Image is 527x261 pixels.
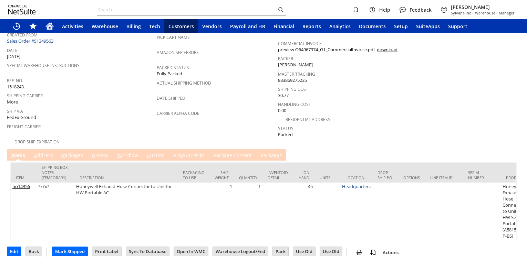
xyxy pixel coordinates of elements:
div: Options [403,175,420,180]
span: Warehouse [92,23,118,30]
span: Payroll and HR [230,23,265,30]
div: Product [506,175,524,180]
input: Back [26,247,42,256]
span: Activities [62,23,83,30]
a: Home [41,19,58,33]
a: Warehouse [87,19,122,33]
div: Quantity [239,175,257,180]
input: Open In WMC [174,247,208,256]
span: W [117,152,122,159]
a: Unrolled view on [508,151,516,159]
div: Packaging to Use [183,170,204,180]
span: Reports [302,23,321,30]
a: Documents [355,19,390,33]
a: preview O64967974_G1_CommercialInvoice.pdf [278,46,375,53]
span: 30.77 [278,92,289,99]
div: Item [16,175,31,180]
a: Shipping Cost [278,86,308,92]
a: ho14356 [12,183,30,189]
a: Sales Order #S1349563 [7,38,55,44]
a: Pick Cart Name [157,34,190,40]
img: add-record.svg [369,248,377,257]
span: A [34,152,37,159]
input: Mark Shipped [52,247,87,256]
a: Packages [259,152,283,160]
a: Workflow [115,152,140,160]
input: Sync To Database [126,247,169,256]
span: [PERSON_NAME] [451,4,515,10]
td: 45 [293,183,314,240]
a: Amazon SFP Errors [157,50,199,55]
div: Drop Ship PO [378,170,393,180]
a: Vendors [198,19,226,33]
a: Shipping Carrier [7,93,43,99]
a: Residential Address [286,117,330,122]
a: Drop Ship Expiration [14,139,60,145]
a: Activities [58,19,87,33]
a: Status [278,126,293,131]
td: Honeywell Exhaust Hose Connector to Unit for HW Portable AC [74,183,178,240]
a: Customers [164,19,198,33]
img: print.svg [355,248,363,257]
a: Billing [122,19,145,33]
svg: logo [8,5,36,14]
span: Financial [273,23,294,30]
span: P [62,152,65,159]
span: Customers [168,23,194,30]
span: [DATE] [7,53,20,60]
a: Special Warehouse Instructions [7,63,80,68]
a: Tech [145,19,164,33]
input: Use Old [293,247,315,256]
a: Carrier Alpha Code [157,110,199,116]
span: k [180,152,183,159]
span: Setup [394,23,408,30]
div: Ship Weight [215,170,229,180]
div: Units [320,175,335,180]
svg: Home [45,22,54,30]
span: Sylvane Inc [451,10,471,15]
a: Created From [7,32,38,38]
a: Payroll and HR [226,19,269,33]
a: Date [7,47,18,53]
a: Recent Records [8,19,25,33]
span: Packed [278,131,293,138]
a: Packed Status [157,65,189,70]
a: Address [32,152,55,160]
a: Setup [390,19,412,33]
span: H [92,152,95,159]
a: Packages [60,152,85,160]
input: Warehouse Logout/End [213,247,268,256]
span: Vendors [202,23,222,30]
span: Support [448,23,467,30]
input: Use Old [320,247,342,256]
a: Custom [145,152,166,160]
div: Inventory Detail [268,170,288,180]
span: Billing [126,23,141,30]
span: C [147,152,150,159]
div: Line Item ID [430,175,458,180]
a: Ship Via [7,108,23,114]
a: Headquarters [342,183,371,189]
input: Pack [273,247,288,256]
svg: Search [277,6,285,14]
input: Edit [7,247,21,256]
a: SuiteApps [412,19,444,33]
span: Documents [359,23,386,30]
span: I [11,152,13,159]
span: e [277,152,279,159]
span: FedEx Ground [7,114,36,121]
td: 1 [209,183,234,240]
a: Support [444,19,472,33]
a: Handling Cost [278,101,311,107]
a: download [377,46,397,53]
a: Reports [298,19,325,33]
a: Actions [380,249,401,255]
span: Warehouse - Manager [475,10,515,15]
a: History [90,152,110,160]
a: Master Tracking [278,71,315,77]
a: Packer [278,56,293,62]
a: Package Content [212,152,254,160]
span: 1518243 [7,84,24,90]
a: Freight Carrier [7,124,41,130]
input: Search [97,6,277,14]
